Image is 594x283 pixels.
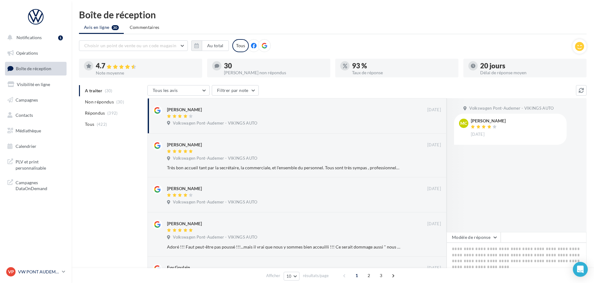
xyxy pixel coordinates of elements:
div: Open Intercom Messenger [573,262,588,277]
span: VP [8,269,14,275]
span: Médiathèque [16,128,41,133]
a: Calendrier [4,140,68,153]
span: Volkswagen Pont-Audemer - VIKINGS AUTO [173,121,257,126]
span: Campagnes DataOnDemand [16,178,64,192]
span: [DATE] [427,107,441,113]
a: Contacts [4,109,68,122]
span: Afficher [266,273,280,279]
a: Opérations [4,47,68,60]
button: Au total [202,40,229,51]
div: [PERSON_NAME] [167,142,202,148]
a: Visibilité en ligne [4,78,68,91]
span: 3 [376,271,386,281]
span: Tous [85,121,94,127]
div: 20 jours [480,62,582,69]
span: [DATE] [427,221,441,227]
span: Notifications [16,35,42,40]
span: Boîte de réception [16,66,51,71]
a: Campagnes [4,94,68,107]
span: résultats/page [303,273,329,279]
span: Volkswagen Pont-Audemer - VIKINGS AUTO [173,199,257,205]
button: Tous les avis [147,85,210,96]
div: Adoré !!! Faut peut-être pas poussé !!!...mais il vrai que nous y sommes bien acceuilli !!! Ce se... [167,244,401,250]
span: Non répondus [85,99,114,105]
span: Campagnes [16,97,38,102]
div: [PERSON_NAME] [471,119,506,123]
span: Calendrier [16,144,36,149]
span: Contacts [16,112,33,118]
div: 1 [58,35,63,40]
div: [PERSON_NAME] non répondus [224,71,325,75]
span: 2 [364,271,374,281]
span: Choisir un point de vente ou un code magasin [84,43,176,48]
div: Note moyenne [96,71,197,75]
span: Tous les avis [153,88,178,93]
span: Volkswagen Pont-Audemer - VIKINGS AUTO [173,156,257,161]
button: Choisir un point de vente ou un code magasin [79,40,188,51]
span: Visibilité en ligne [17,82,50,87]
span: (422) [97,122,107,127]
a: Médiathèque [4,124,68,137]
span: Volkswagen Pont-Audemer - VIKINGS AUTO [173,235,257,240]
div: Très bon accueil tant par la secrétaire, la commerciale, et l'ensemble du personnel. Tous sont tr... [167,165,401,171]
div: Délai de réponse moyen [480,71,582,75]
span: MC [460,120,467,126]
div: [PERSON_NAME] [167,221,202,227]
p: VW PONT AUDEMER [18,269,59,275]
a: Boîte de réception [4,62,68,75]
div: Boîte de réception [79,10,587,19]
span: [DATE] [427,265,441,271]
button: Au total [191,40,229,51]
span: Volkswagen Pont-Audemer - VIKINGS AUTO [469,106,554,111]
div: Evy Goulain [167,264,190,271]
button: 10 [284,272,299,281]
div: Tous [232,39,249,52]
span: Opérations [16,50,38,56]
span: (392) [107,111,118,116]
button: Modèle de réponse [447,232,501,243]
span: (30) [116,99,124,104]
span: [DATE] [427,186,441,192]
div: 30 [224,62,325,69]
button: Filtrer par note [212,85,259,96]
span: [DATE] [471,132,485,137]
div: [PERSON_NAME] [167,185,202,192]
a: Campagnes DataOnDemand [4,176,68,194]
span: 10 [286,274,292,279]
a: PLV et print personnalisable [4,155,68,173]
button: Notifications 1 [4,31,65,44]
div: [PERSON_NAME] [167,107,202,113]
div: Taux de réponse [352,71,453,75]
a: VP VW PONT AUDEMER [5,266,67,278]
div: 4.7 [96,62,197,70]
div: 93 % [352,62,453,69]
span: [DATE] [427,142,441,148]
span: Commentaires [130,25,160,30]
span: PLV et print personnalisable [16,157,64,171]
span: 1 [352,271,362,281]
span: Répondus [85,110,105,116]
